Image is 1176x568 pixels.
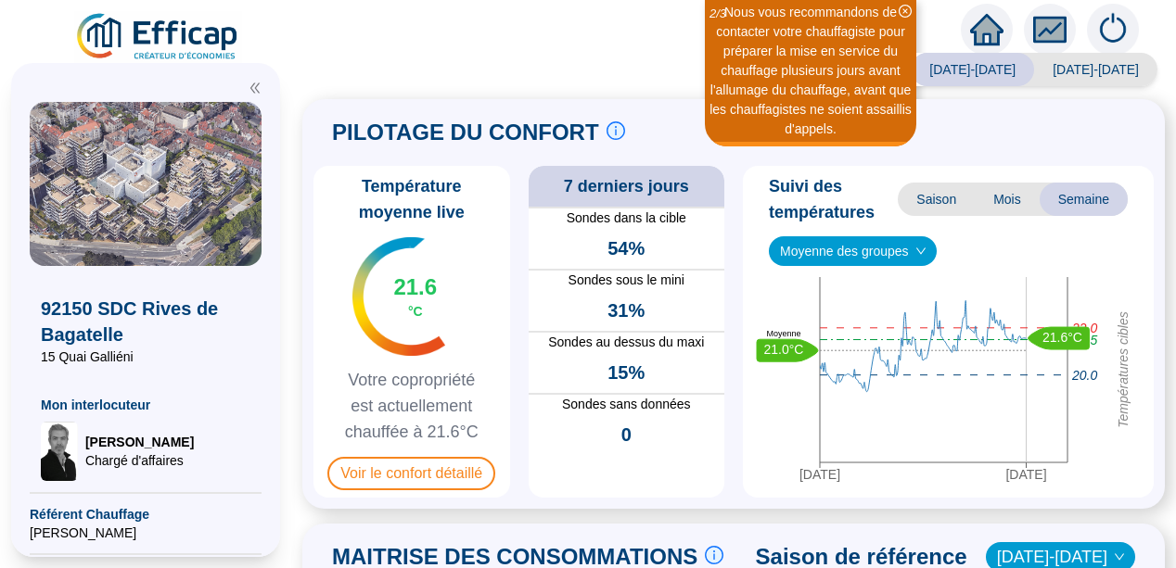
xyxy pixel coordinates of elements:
[1005,467,1046,482] tspan: [DATE]
[1071,368,1097,383] tspan: 20.0
[352,237,446,356] img: indicateur températures
[708,3,914,139] div: Nous vous recommandons de contacter votre chauffagiste pour préparer la mise en service du chauff...
[621,422,632,448] span: 0
[41,296,250,347] span: 92150 SDC Rives de Bagatelle
[607,121,625,140] span: info-circle
[529,271,725,290] span: Sondes sous le mini
[393,272,437,302] span: 21.6
[607,360,645,385] span: 15%
[705,546,723,564] span: info-circle
[41,347,250,366] span: 15 Quai Galliéni
[1087,4,1139,56] img: alerts
[74,11,242,63] img: efficap energie logo
[1116,311,1131,428] tspan: Températures cibles
[529,333,725,352] span: Sondes au dessus du maxi
[41,396,250,414] span: Mon interlocuteur
[915,246,927,257] span: down
[911,53,1034,86] span: [DATE]-[DATE]
[899,5,912,18] span: close-circle
[1040,183,1128,216] span: Semaine
[249,82,262,95] span: double-left
[780,237,926,265] span: Moyenne des groupes
[607,235,645,261] span: 54%
[85,433,194,451] span: [PERSON_NAME]
[327,457,495,490] span: Voir le confort détaillé
[408,302,423,321] span: °C
[30,505,262,524] span: Référent Chauffage
[85,451,194,470] span: Chargé d'affaires
[1042,330,1082,345] text: 21.6°C
[970,13,1003,46] span: home
[898,183,975,216] span: Saison
[1034,53,1157,86] span: [DATE]-[DATE]
[709,6,726,20] i: 2 / 3
[769,173,898,225] span: Suivi des températures
[564,173,689,199] span: 7 derniers jours
[321,367,503,445] span: Votre copropriété est actuellement chauffée à 21.6°C
[332,118,599,147] span: PILOTAGE DU CONFORT
[41,422,78,481] img: Chargé d'affaires
[766,329,800,338] text: Moyenne
[529,208,725,228] span: Sondes dans la cible
[607,297,645,323] span: 31%
[975,183,1040,216] span: Mois
[764,342,804,357] text: 21.0°C
[799,467,840,482] tspan: [DATE]
[529,395,725,414] span: Sondes sans données
[321,173,503,225] span: Température moyenne live
[1071,321,1097,335] tspan: 22.0
[1033,13,1067,46] span: fund
[30,524,262,542] span: [PERSON_NAME]
[1114,551,1125,562] span: down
